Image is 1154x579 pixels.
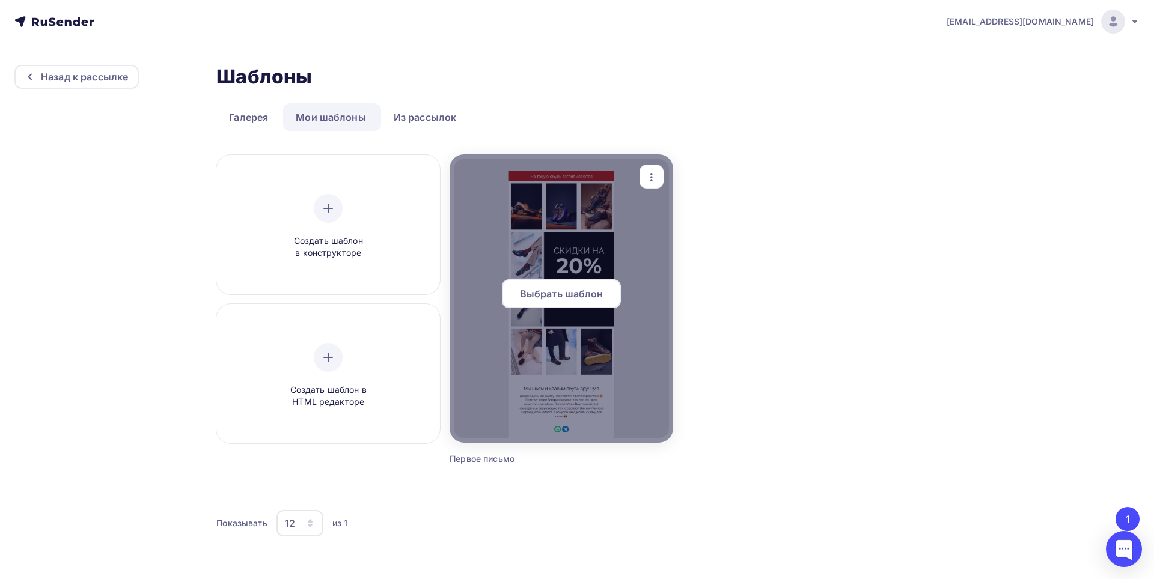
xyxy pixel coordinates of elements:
a: Мои шаблоны [283,103,379,131]
div: Показывать [216,517,267,529]
span: Создать шаблон в конструкторе [271,235,385,259]
span: Создать шаблон в HTML редакторе [271,384,385,408]
div: Назад к рассылке [41,70,128,84]
div: Первое письмо [450,453,617,465]
button: 12 [276,509,324,537]
a: Из рассылок [381,103,469,131]
button: Go to page 1 [1116,507,1140,531]
span: [EMAIL_ADDRESS][DOMAIN_NAME] [947,16,1094,28]
div: из 1 [332,517,348,529]
div: 12 [285,516,295,530]
span: Выбрать шаблон [520,286,603,301]
a: Галерея [216,103,281,131]
ul: Pagination [1114,507,1140,531]
h2: Шаблоны [216,65,312,89]
a: [EMAIL_ADDRESS][DOMAIN_NAME] [947,10,1140,34]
